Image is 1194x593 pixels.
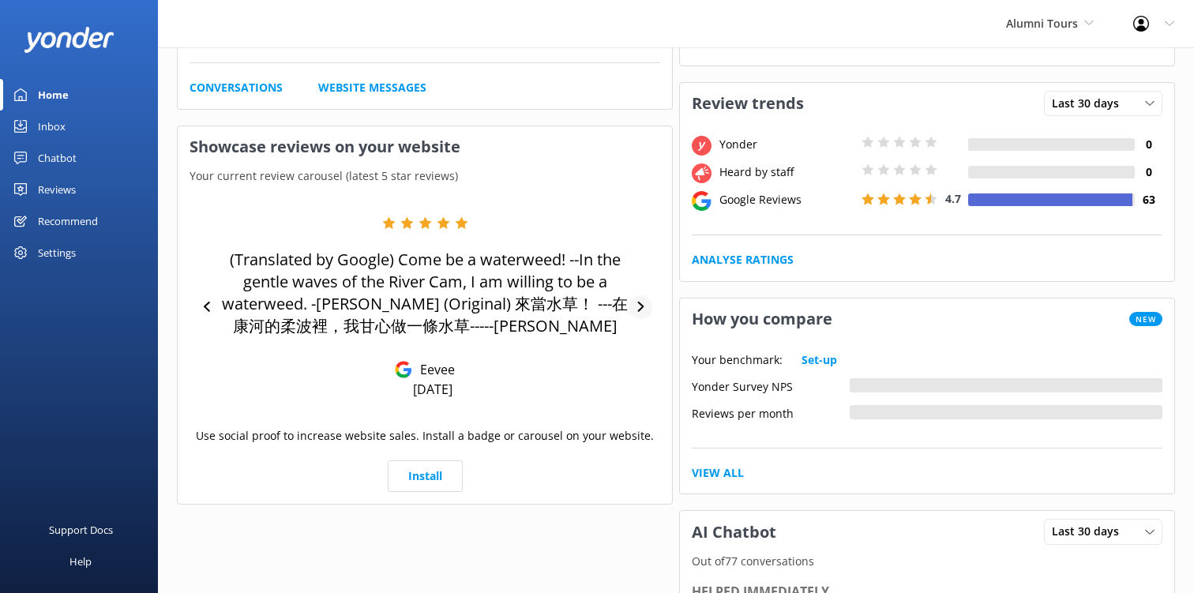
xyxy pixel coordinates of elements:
span: Alumni Tours [1006,16,1078,31]
a: Set-up [802,351,837,369]
h3: Showcase reviews on your website [178,126,672,167]
div: Home [38,79,69,111]
div: Support Docs [49,514,113,546]
p: Eevee [412,361,455,378]
p: Your benchmark: [692,351,783,369]
span: 4.7 [945,191,961,206]
h3: AI Chatbot [680,512,788,553]
p: Out of 77 conversations [680,553,1174,570]
img: Google Reviews [395,361,412,378]
div: Inbox [38,111,66,142]
div: Google Reviews [715,191,858,208]
h4: 63 [1135,191,1162,208]
h4: 0 [1135,136,1162,153]
div: Reviews per month [692,405,850,419]
div: Chatbot [38,142,77,174]
img: yonder-white-logo.png [24,27,115,53]
span: Last 30 days [1052,523,1128,540]
div: Help [69,546,92,577]
h3: Review trends [680,83,816,124]
p: (Translated by Google) Come be a waterweed! --In the gentle waves of the River Cam, I am willing ... [220,249,629,337]
div: Reviews [38,174,76,205]
h4: 0 [1135,163,1162,181]
a: Website Messages [318,79,426,96]
a: Conversations [190,79,283,96]
span: Last 30 days [1052,95,1128,112]
a: Analyse Ratings [692,251,794,268]
div: Recommend [38,205,98,237]
div: Settings [38,237,76,268]
div: Yonder [715,136,858,153]
div: Yonder Survey NPS [692,378,850,392]
p: Use social proof to increase website sales. Install a badge or carousel on your website. [196,427,654,445]
div: Heard by staff [715,163,858,181]
a: View All [692,464,744,482]
span: New [1129,312,1162,326]
h3: How you compare [680,298,844,340]
a: Install [388,460,463,492]
p: [DATE] [413,381,452,398]
p: Your current review carousel (latest 5 star reviews) [178,167,672,185]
